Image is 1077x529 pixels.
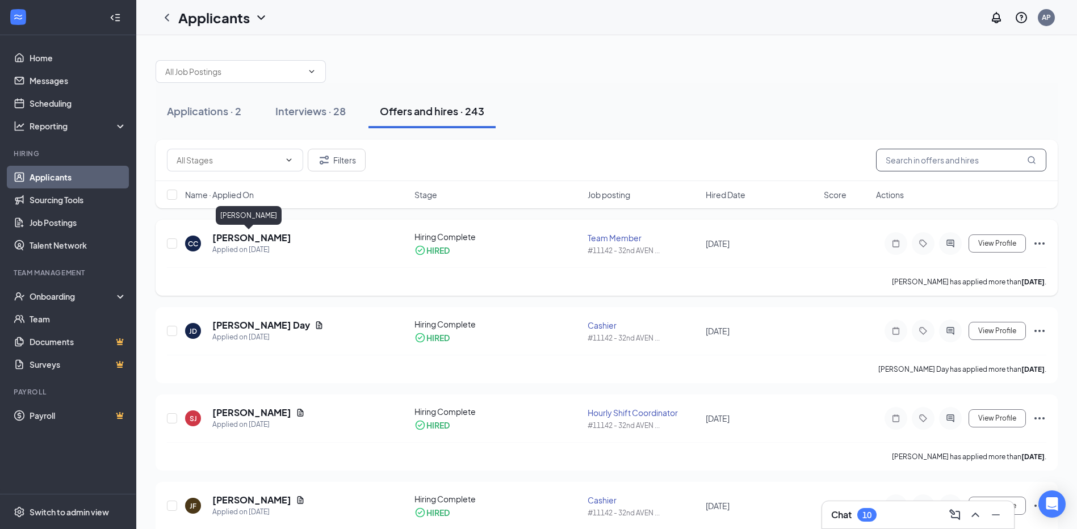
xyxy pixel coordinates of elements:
svg: ComposeMessage [948,508,962,522]
div: Applied on [DATE] [212,506,305,518]
span: [DATE] [706,413,730,423]
p: [PERSON_NAME] has applied more than . [892,277,1046,287]
button: Minimize [987,506,1005,524]
svg: WorkstreamLogo [12,11,24,23]
div: Switch to admin view [30,506,109,518]
div: Applied on [DATE] [212,331,324,343]
div: Hiring Complete [414,318,581,330]
svg: Analysis [14,120,25,132]
div: #11142 - 32nd AVEN ... [588,333,699,343]
h5: [PERSON_NAME] [212,494,291,506]
span: View Profile [978,240,1016,247]
a: Applicants [30,166,127,188]
div: Team Management [14,268,124,278]
a: SurveysCrown [30,353,127,376]
span: [DATE] [706,326,730,336]
svg: ChevronDown [307,67,316,76]
span: [DATE] [706,501,730,511]
svg: Collapse [110,12,121,23]
svg: CheckmarkCircle [414,419,426,431]
div: Hourly Shift Coordinator [588,407,699,418]
svg: ChevronDown [254,11,268,24]
button: Filter Filters [308,149,366,171]
svg: Note [889,326,903,335]
div: JF [190,501,196,511]
a: Sourcing Tools [30,188,127,211]
div: HIRED [426,419,450,431]
a: Talent Network [30,234,127,257]
div: Cashier [588,320,699,331]
svg: CheckmarkCircle [414,332,426,343]
div: Payroll [14,387,124,397]
svg: Settings [14,506,25,518]
svg: Tag [916,239,930,248]
span: [DATE] [706,238,730,249]
b: [DATE] [1021,278,1045,286]
svg: Note [889,239,903,248]
b: [DATE] [1021,452,1045,461]
svg: QuestionInfo [1015,11,1028,24]
svg: CheckmarkCircle [414,507,426,518]
svg: ActiveChat [944,326,957,335]
svg: Document [296,408,305,417]
h5: [PERSON_NAME] [212,406,291,419]
div: Hiring Complete [414,406,581,417]
div: Hiring Complete [414,493,581,505]
svg: ChevronUp [969,508,982,522]
div: Reporting [30,120,127,132]
span: Job posting [588,189,630,200]
svg: UserCheck [14,291,25,302]
svg: Filter [317,153,331,167]
div: Hiring Complete [414,231,581,242]
div: #11142 - 32nd AVEN ... [588,508,699,518]
div: JD [189,326,197,336]
a: Scheduling [30,92,127,115]
span: View Profile [978,414,1016,422]
svg: Minimize [989,508,1003,522]
span: Name · Applied On [185,189,254,200]
span: View Profile [978,327,1016,335]
svg: ChevronDown [284,156,294,165]
svg: Ellipses [1033,324,1046,338]
div: HIRED [426,245,450,256]
input: Search in offers and hires [876,149,1046,171]
svg: MagnifyingGlass [1027,156,1036,165]
div: #11142 - 32nd AVEN ... [588,246,699,255]
div: [PERSON_NAME] [216,206,282,225]
svg: ChevronLeft [160,11,174,24]
div: AP [1042,12,1051,22]
span: Actions [876,189,904,200]
a: Team [30,308,127,330]
span: Hired Date [706,189,745,200]
svg: ActiveChat [944,239,957,248]
div: HIRED [426,507,450,518]
input: All Job Postings [165,65,303,78]
svg: Ellipses [1033,499,1046,513]
span: Stage [414,189,437,200]
a: DocumentsCrown [30,330,127,353]
h5: [PERSON_NAME] [212,232,291,244]
div: Applied on [DATE] [212,244,291,255]
div: Open Intercom Messenger [1038,490,1066,518]
a: Messages [30,69,127,92]
svg: Tag [916,326,930,335]
div: Applications · 2 [167,104,241,118]
div: Cashier [588,494,699,506]
div: #11142 - 32nd AVEN ... [588,421,699,430]
div: Interviews · 28 [275,104,346,118]
button: ChevronUp [966,506,984,524]
svg: CheckmarkCircle [414,245,426,256]
button: View Profile [969,497,1026,515]
div: Team Member [588,232,699,243]
div: Onboarding [30,291,117,302]
a: Job Postings [30,211,127,234]
h5: [PERSON_NAME] Day [212,319,310,331]
a: Home [30,47,127,69]
div: SJ [190,414,197,423]
button: ComposeMessage [946,506,964,524]
input: All Stages [177,154,280,166]
svg: Ellipses [1033,237,1046,250]
button: View Profile [969,234,1026,253]
div: CC [188,239,198,249]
